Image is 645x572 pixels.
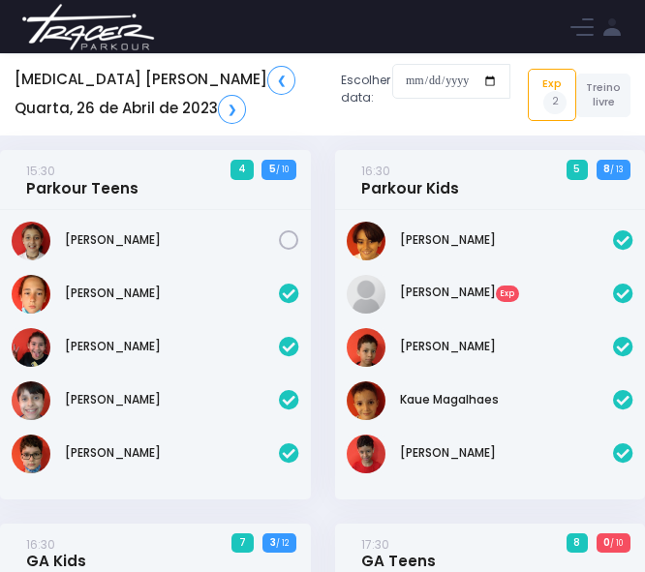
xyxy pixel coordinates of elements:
[400,284,614,301] a: [PERSON_NAME]Exp
[12,381,50,420] img: Luigi Giusti Vitorino
[230,160,253,179] span: 4
[400,338,614,355] a: [PERSON_NAME]
[543,91,567,114] span: 2
[12,275,50,314] img: Daniel Sanches Abdala
[347,222,385,260] img: Arthur Dias
[361,536,389,553] small: 17:30
[26,536,55,553] small: 16:30
[400,444,614,462] a: [PERSON_NAME]
[270,535,276,550] strong: 3
[269,162,276,176] strong: 5
[576,74,630,117] a: Treino livre
[15,60,510,130] div: Escolher data:
[65,338,279,355] a: [PERSON_NAME]
[15,66,326,124] h5: [MEDICAL_DATA] [PERSON_NAME] Quarta, 26 de Abril de 2023
[276,537,289,549] small: / 12
[267,66,295,95] a: ❮
[361,163,390,179] small: 16:30
[65,231,279,249] a: [PERSON_NAME]
[400,231,614,249] a: [PERSON_NAME]
[361,162,459,197] a: 16:30Parkour Kids
[26,162,138,197] a: 15:30Parkour Teens
[567,533,588,553] span: 8
[528,69,576,121] a: Exp2
[26,163,55,179] small: 15:30
[496,286,520,301] span: Exp
[603,162,610,176] strong: 8
[567,160,588,179] span: 5
[12,328,50,367] img: João Pedro Alves Rampazzo
[65,285,279,302] a: [PERSON_NAME]
[12,222,50,260] img: Gabriela Guzzi de Almeida
[610,537,623,549] small: / 10
[347,381,385,420] img: Kaue Magalhaes Belo
[218,95,246,124] a: ❯
[347,275,385,314] img: Beatriz Menezes Lanzoti
[347,328,385,367] img: Gabriel Ramalho de Abreu
[610,164,623,175] small: / 13
[26,535,86,571] a: 16:30GA Kids
[400,391,614,408] a: Kaue Magalhaes
[347,435,385,473] img: Miguel Ramalho de Abreu
[231,533,253,553] span: 7
[65,391,279,408] a: [PERSON_NAME]
[361,535,436,571] a: 17:30GA Teens
[276,164,289,175] small: / 10
[12,435,50,473] img: Miguel Penna Ferreira
[65,444,279,462] a: [PERSON_NAME]
[603,535,610,550] strong: 0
